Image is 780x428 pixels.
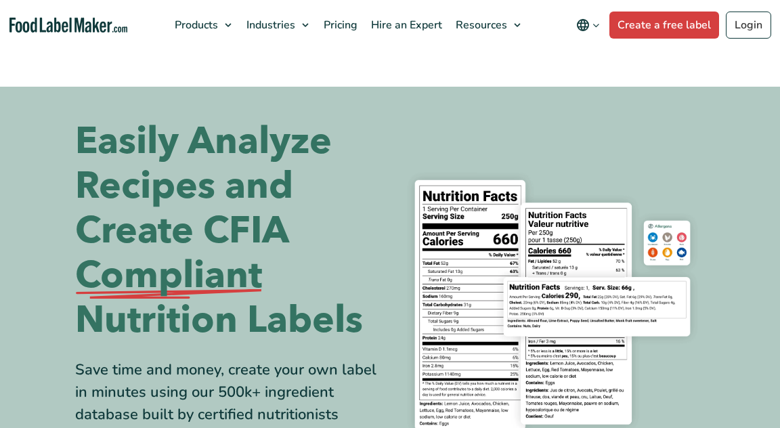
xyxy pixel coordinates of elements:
a: Login [726,12,771,39]
a: Food Label Maker homepage [9,18,128,33]
a: Create a free label [609,12,719,39]
h1: Easily Analyze Recipes and Create CFIA Nutrition Labels [75,119,380,343]
button: Change language [567,12,609,39]
div: Save time and money, create your own label in minutes using our 500k+ ingredient database built b... [75,359,380,426]
span: Hire an Expert [367,18,443,33]
span: Industries [242,18,297,33]
span: Pricing [320,18,359,33]
span: Resources [452,18,508,33]
span: Products [171,18,219,33]
span: Compliant [75,253,262,298]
